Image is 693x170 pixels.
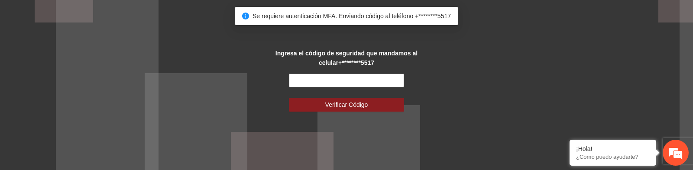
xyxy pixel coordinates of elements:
div: ¡Hola! [576,145,650,152]
div: Minimizar ventana de chat en vivo [142,4,163,25]
span: Se requiere autenticación MFA. Enviando código al teléfono +********5517 [253,13,451,19]
textarea: Escriba su mensaje y pulse “Intro” [4,114,165,144]
span: Estamos en línea. [50,55,120,142]
button: Verificar Código [289,98,405,112]
p: ¿Cómo puedo ayudarte? [576,154,650,160]
span: info-circle [242,13,249,19]
strong: Ingresa el código de seguridad que mandamos al celular +********5517 [275,50,418,66]
div: Chatee con nosotros ahora [45,44,146,55]
span: Verificar Código [325,100,368,109]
